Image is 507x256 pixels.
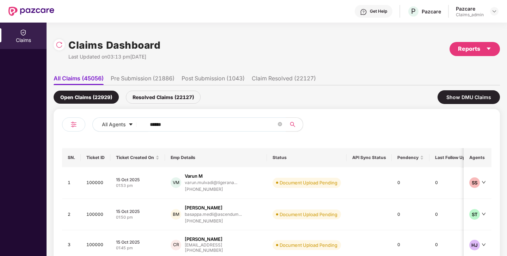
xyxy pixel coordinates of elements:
[456,12,484,18] div: Claims_admin
[54,91,119,104] div: Open Claims (22929)
[69,120,78,129] img: svg+xml;base64,PHN2ZyB4bWxucz0iaHR0cDovL3d3dy53My5vcmcvMjAwMC9zdmciIHdpZHRoPSIyNCIgaGVpZ2h0PSIyNC...
[62,167,81,199] td: 1
[469,177,480,188] div: SS
[429,148,476,167] th: Last Follow Up
[110,148,165,167] th: Ticket Created On
[486,46,491,51] span: caret-down
[397,155,419,160] span: Pendency
[280,211,337,218] div: Document Upload Pending
[392,148,429,167] th: Pendency
[128,122,133,128] span: caret-down
[116,245,159,251] div: 01:45 pm
[171,209,181,220] div: BM
[280,242,337,249] div: Document Upload Pending
[464,148,491,167] th: Agents
[185,243,223,247] div: [EMAIL_ADDRESS]
[8,7,54,16] img: New Pazcare Logo
[252,75,316,85] li: Claim Resolved (22127)
[411,7,416,16] span: P
[171,240,181,250] div: CR
[435,155,465,160] span: Last Follow Up
[56,41,63,48] img: svg+xml;base64,PHN2ZyBpZD0iUmVsb2FkLTMyeDMyIiB4bWxucz0iaHR0cDovL3d3dy53My5vcmcvMjAwMC9zdmciIHdpZH...
[267,148,347,167] th: Status
[62,148,81,167] th: SN.
[116,177,159,183] div: 15 Oct 2025
[185,205,222,211] div: [PERSON_NAME]
[81,167,110,199] td: 100000
[62,199,81,231] td: 2
[116,208,159,214] div: 15 Oct 2025
[116,214,159,220] div: 01:50 pm
[92,117,148,132] button: All Agentscaret-down
[429,199,476,231] td: 0
[491,8,497,14] img: svg+xml;base64,PHN2ZyBpZD0iRHJvcGRvd24tMzJ4MzIiIHhtbG5zPSJodHRwOi8vd3d3LnczLm9yZy8yMDAwL3N2ZyIgd2...
[422,8,441,15] div: Pazcare
[111,75,175,85] li: Pre Submission (21886)
[182,75,245,85] li: Post Submission (1043)
[68,37,160,53] h1: Claims Dashboard
[458,44,491,53] div: Reports
[81,199,110,231] td: 100000
[68,53,160,61] div: Last Updated on 03:13 pm[DATE]
[185,218,242,225] div: [PHONE_NUMBER]
[456,5,484,12] div: Pazcare
[185,212,242,217] div: basappa.medli@ascendum...
[116,183,159,189] div: 01:53 pm
[482,243,486,247] span: down
[482,180,486,184] span: down
[469,209,480,220] div: ST
[438,90,500,104] div: Show DMU Claims
[370,8,387,14] div: Get Help
[429,167,476,199] td: 0
[185,180,237,185] div: varun.mulvadi@tigerana...
[347,148,392,167] th: API Sync Status
[392,199,429,231] td: 0
[482,212,486,216] span: down
[185,247,223,254] div: [PHONE_NUMBER]
[165,148,267,167] th: Emp Details
[185,173,203,179] div: Varun M
[185,236,222,243] div: [PERSON_NAME]
[20,29,27,36] img: svg+xml;base64,PHN2ZyBpZD0iQ2xhaW0iIHhtbG5zPSJodHRwOi8vd3d3LnczLm9yZy8yMDAwL3N2ZyIgd2lkdGg9IjIwIi...
[280,179,337,186] div: Document Upload Pending
[102,121,126,128] span: All Agents
[81,148,110,167] th: Ticket ID
[469,240,480,250] div: HJ
[171,177,181,188] div: VM
[185,186,237,193] div: [PHONE_NUMBER]
[54,75,104,85] li: All Claims (45056)
[126,91,201,104] div: Resolved Claims (22127)
[116,239,159,245] div: 15 Oct 2025
[360,8,367,16] img: svg+xml;base64,PHN2ZyBpZD0iSGVscC0zMngzMiIgeG1sbnM9Imh0dHA6Ly93d3cudzMub3JnLzIwMDAvc3ZnIiB3aWR0aD...
[116,155,154,160] span: Ticket Created On
[392,167,429,199] td: 0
